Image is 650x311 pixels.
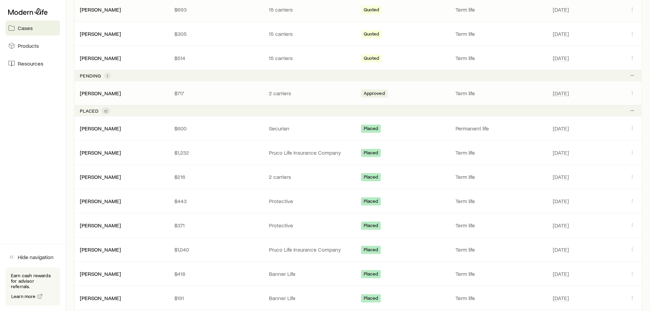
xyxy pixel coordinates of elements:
span: Products [18,42,39,49]
a: [PERSON_NAME] [80,90,121,96]
div: [PERSON_NAME] [80,198,121,205]
a: [PERSON_NAME] [80,149,121,156]
span: Placed [364,247,378,254]
p: Term life [456,55,545,61]
p: $443 [174,198,258,204]
span: [DATE] [553,246,569,253]
span: Placed [364,198,378,206]
p: Pruco Life Insurance Company [269,149,352,156]
span: Placed [364,223,378,230]
p: $216 [174,173,258,180]
span: Hide navigation [18,254,54,260]
span: Resources [18,60,43,67]
span: [DATE] [553,222,569,229]
p: $514 [174,55,258,61]
div: [PERSON_NAME] [80,246,121,253]
a: [PERSON_NAME] [80,173,121,180]
span: Approved [364,90,385,98]
p: Protective [269,222,352,229]
a: [PERSON_NAME] [80,6,121,13]
span: Placed [364,126,378,133]
span: [DATE] [553,90,569,97]
p: Banner Life [269,295,352,301]
span: Quoted [364,7,379,14]
span: [DATE] [553,149,569,156]
a: [PERSON_NAME] [80,295,121,301]
p: Term life [456,222,545,229]
span: 12 [104,108,107,114]
p: $418 [174,270,258,277]
span: [DATE] [553,125,569,132]
span: [DATE] [553,198,569,204]
p: Pending [80,73,101,79]
span: Quoted [364,31,379,38]
a: Resources [5,56,60,71]
p: Pruco Life Insurance Company [269,246,352,253]
p: 2 carriers [269,90,352,97]
a: [PERSON_NAME] [80,30,121,37]
p: 15 carriers [269,55,352,61]
p: 15 carriers [269,6,352,13]
a: [PERSON_NAME] [80,270,121,277]
span: [DATE] [553,30,569,37]
div: [PERSON_NAME] [80,149,121,156]
button: Hide navigation [5,250,60,265]
p: Protective [269,198,352,204]
span: [DATE] [553,270,569,277]
span: Learn more [11,294,36,299]
p: Placed [80,108,99,114]
div: Earn cash rewards for advisor referrals.Learn more [5,267,60,306]
p: $1,040 [174,246,258,253]
p: Term life [456,295,545,301]
p: Securian [269,125,352,132]
p: Term life [456,30,545,37]
p: $371 [174,222,258,229]
span: [DATE] [553,6,569,13]
p: Term life [456,90,545,97]
p: Term life [456,149,545,156]
a: [PERSON_NAME] [80,198,121,204]
p: $600 [174,125,258,132]
p: Banner Life [269,270,352,277]
a: [PERSON_NAME] [80,246,121,253]
p: 2 carriers [269,173,352,180]
p: Term life [456,173,545,180]
a: [PERSON_NAME] [80,125,121,131]
div: [PERSON_NAME] [80,125,121,132]
a: [PERSON_NAME] [80,55,121,61]
p: $191 [174,295,258,301]
p: Term life [456,270,545,277]
span: Placed [364,174,378,181]
p: Term life [456,198,545,204]
span: Quoted [364,55,379,62]
a: Cases [5,20,60,36]
div: [PERSON_NAME] [80,90,121,97]
p: $305 [174,30,258,37]
span: Placed [364,150,378,157]
p: 15 carriers [269,30,352,37]
span: [DATE] [553,295,569,301]
span: Placed [364,295,378,302]
span: Cases [18,25,33,31]
a: Products [5,38,60,53]
p: Permanent life [456,125,545,132]
div: [PERSON_NAME] [80,30,121,38]
span: [DATE] [553,173,569,180]
p: $693 [174,6,258,13]
p: Term life [456,246,545,253]
div: [PERSON_NAME] [80,55,121,62]
p: Term life [456,6,545,13]
a: [PERSON_NAME] [80,222,121,228]
p: $1,232 [174,149,258,156]
p: Earn cash rewards for advisor referrals. [11,273,55,289]
div: [PERSON_NAME] [80,222,121,229]
p: $717 [174,90,258,97]
span: 1 [107,73,108,79]
span: [DATE] [553,55,569,61]
span: Placed [364,271,378,278]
